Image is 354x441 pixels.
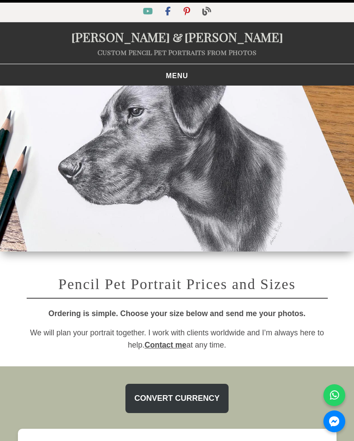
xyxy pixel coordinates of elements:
span: MENU [166,72,188,79]
h1: Pencil Pet Portrait Prices and Sizes [27,262,328,298]
a: Blog [197,8,216,16]
li: Convert Currency [130,388,224,409]
a: Messenger [323,410,345,432]
p: We will plan your portrait together. I work with clients worldwide and I’m always here to help. a... [27,327,328,351]
a: WhatsApp [323,384,345,406]
a: [PERSON_NAME]&[PERSON_NAME] [71,28,283,45]
a: Facebook [160,8,178,16]
a: Custom Pencil Pet Portraits from Photos [97,48,257,57]
a: Contact me [145,341,187,349]
a: YouTube [138,8,160,16]
p: Ordering is simple. Choose your size below and send me your photos. [27,307,328,320]
a: Pinterest [178,8,197,16]
button: Toggle navigation [160,70,194,82]
span: & [170,28,184,45]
